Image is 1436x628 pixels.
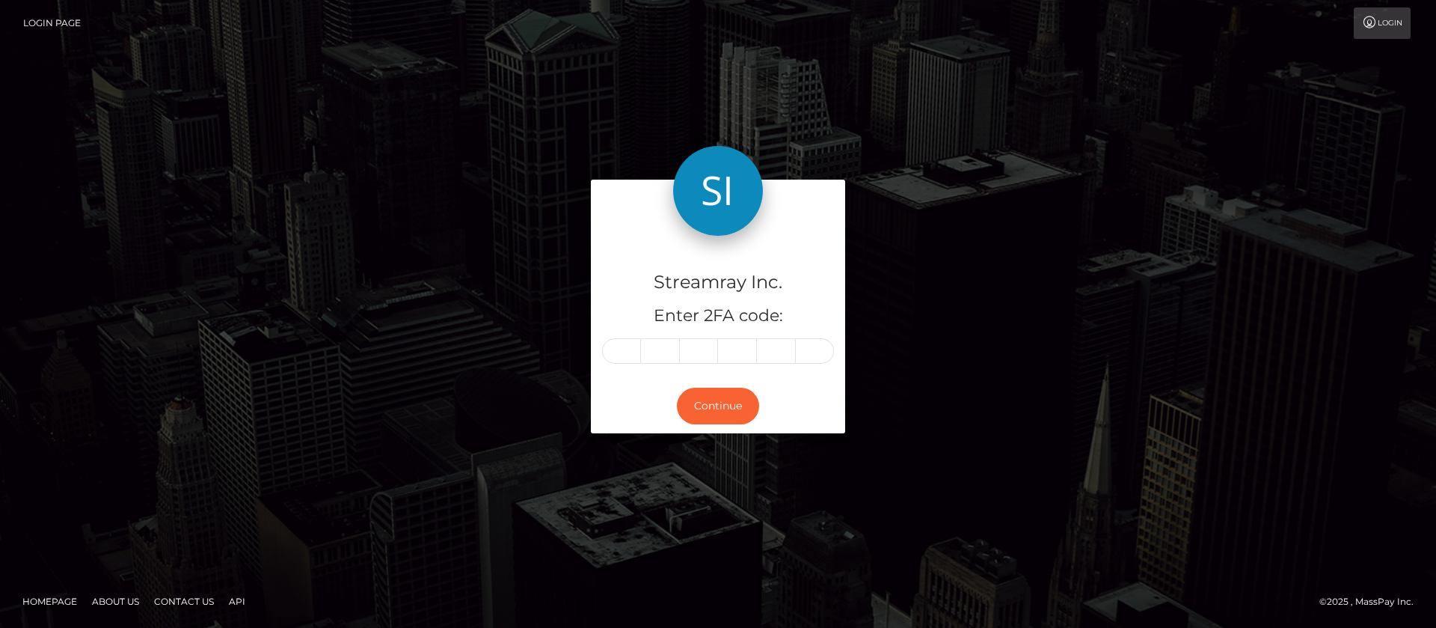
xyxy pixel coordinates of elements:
h4: Streamray Inc. [602,269,834,296]
a: Homepage [16,590,83,613]
img: Streamray Inc. [673,146,763,236]
a: Login [1354,7,1411,39]
a: Contact Us [148,590,220,613]
a: API [223,590,251,613]
div: © 2025 , MassPay Inc. [1319,594,1425,610]
button: Continue [677,388,759,424]
a: Login Page [23,7,81,39]
a: About Us [86,590,145,613]
h5: Enter 2FA code: [602,305,834,328]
